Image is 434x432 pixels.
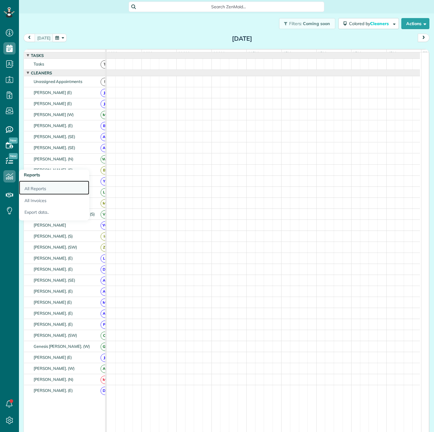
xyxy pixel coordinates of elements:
[32,322,74,327] span: [PERSON_NAME]. (E)
[32,289,74,294] span: [PERSON_NAME]. (E)
[32,267,74,272] span: [PERSON_NAME]. (E)
[204,35,280,42] h2: [DATE]
[32,377,75,382] span: [PERSON_NAME]. (N)
[101,122,109,130] span: B(
[338,18,399,29] button: Colored byCleaners
[101,177,109,186] span: Y(
[32,355,73,360] span: [PERSON_NAME] (E)
[101,100,109,108] span: J(
[32,278,76,283] span: [PERSON_NAME]. (SE)
[303,21,330,26] span: Coming soon
[101,287,109,296] span: A(
[19,181,89,195] a: All Reports
[32,223,68,227] span: [PERSON_NAME]
[101,89,109,97] span: J(
[101,299,109,307] span: M(
[101,276,109,285] span: A(
[32,90,73,95] span: [PERSON_NAME] (E)
[177,51,190,56] span: 10am
[30,53,45,58] span: Tasks
[32,79,83,84] span: Unassigned Appointments
[101,354,109,362] span: J(
[101,188,109,197] span: L(
[387,51,397,56] span: 4pm
[101,210,109,219] span: V(
[101,199,109,208] span: M(
[421,51,432,56] span: 5pm
[418,34,429,42] button: next
[101,78,109,86] span: !
[19,195,89,207] a: All Invoices
[32,62,45,66] span: Tasks
[32,123,74,128] span: [PERSON_NAME]. (E)
[101,232,109,241] span: I(
[370,21,390,26] span: Cleaners
[19,206,89,220] a: Export data..
[101,155,109,163] span: W(
[101,254,109,263] span: L(
[32,311,74,316] span: [PERSON_NAME]. (E)
[24,172,40,178] span: Reports
[101,343,109,351] span: G(
[9,153,18,159] span: New
[32,167,74,172] span: [PERSON_NAME]. (S)
[101,321,109,329] span: P(
[101,376,109,384] span: M(
[24,34,35,42] button: prev
[32,300,73,305] span: [PERSON_NAME] (E)
[32,388,74,393] span: [PERSON_NAME]. (E)
[32,256,74,261] span: [PERSON_NAME]. (E)
[349,21,391,26] span: Colored by
[317,51,327,56] span: 2pm
[101,166,109,175] span: B(
[247,51,260,56] span: 12pm
[101,60,109,69] span: T
[101,265,109,274] span: D(
[282,51,292,56] span: 1pm
[32,112,75,117] span: [PERSON_NAME] (W)
[101,243,109,252] span: Z(
[101,111,109,119] span: M(
[101,144,109,152] span: A(
[101,365,109,373] span: A(
[32,366,76,371] span: [PERSON_NAME]. (W)
[101,387,109,395] span: D(
[32,156,75,161] span: [PERSON_NAME]. (N)
[35,34,53,42] button: [DATE]
[32,234,74,239] span: [PERSON_NAME]. (S)
[351,51,362,56] span: 3pm
[401,18,429,29] button: Actions
[101,133,109,141] span: A(
[212,51,226,56] span: 11am
[30,70,53,75] span: Cleaners
[32,344,91,349] span: Genesis [PERSON_NAME]. (W)
[101,221,109,230] span: YC
[32,101,73,106] span: [PERSON_NAME] (E)
[9,137,18,144] span: New
[101,310,109,318] span: A(
[289,21,302,26] span: Filters:
[142,51,153,56] span: 9am
[107,51,118,56] span: 8am
[32,333,78,338] span: [PERSON_NAME]. (SW)
[32,145,76,150] span: [PERSON_NAME]. (SE)
[32,245,78,250] span: [PERSON_NAME]. (SW)
[32,134,76,139] span: [PERSON_NAME]. (SE)
[101,332,109,340] span: C(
